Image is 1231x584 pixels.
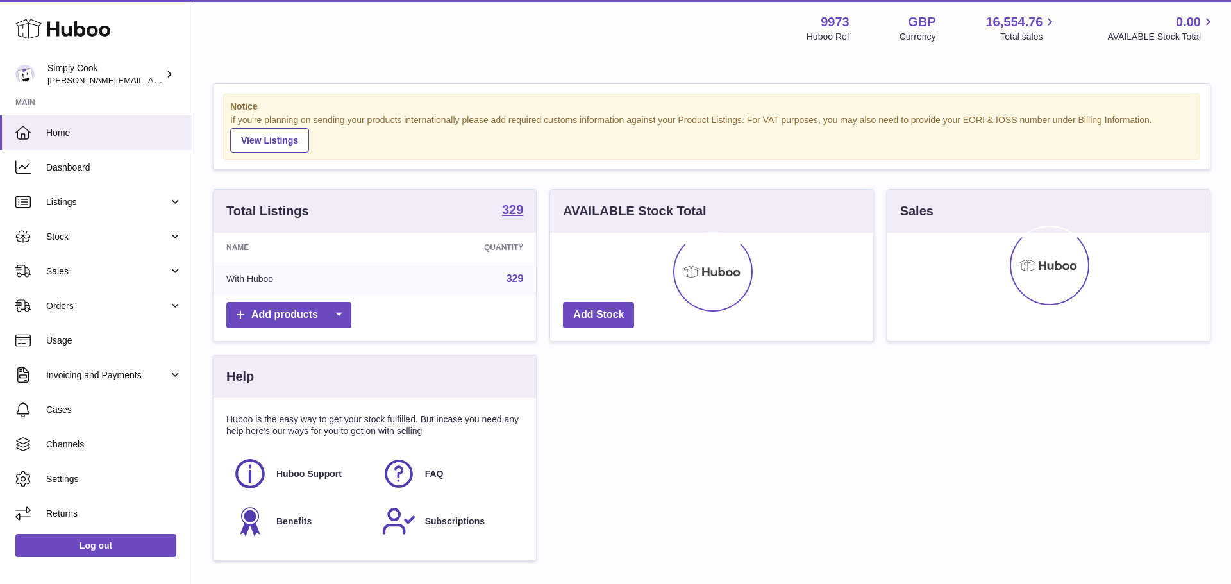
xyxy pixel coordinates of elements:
[908,13,935,31] strong: GBP
[233,456,369,491] a: Huboo Support
[1107,31,1216,43] span: AVAILABLE Stock Total
[46,404,182,416] span: Cases
[230,128,309,153] a: View Listings
[226,368,254,385] h3: Help
[807,31,850,43] div: Huboo Ref
[226,302,351,328] a: Add products
[900,203,934,220] h3: Sales
[384,233,537,262] th: Quantity
[985,13,1043,31] span: 16,554.76
[230,101,1193,113] strong: Notice
[502,203,523,216] strong: 329
[821,13,850,31] strong: 9973
[1107,13,1216,43] a: 0.00 AVAILABLE Stock Total
[46,438,182,451] span: Channels
[15,534,176,557] a: Log out
[1000,31,1057,43] span: Total sales
[46,196,169,208] span: Listings
[46,335,182,347] span: Usage
[46,265,169,278] span: Sales
[46,162,182,174] span: Dashboard
[47,62,163,87] div: Simply Cook
[563,302,634,328] a: Add Stock
[502,203,523,219] a: 329
[1176,13,1201,31] span: 0.00
[46,231,169,243] span: Stock
[276,468,342,480] span: Huboo Support
[425,515,485,528] span: Subscriptions
[381,504,517,538] a: Subscriptions
[507,273,524,284] a: 329
[46,369,169,381] span: Invoicing and Payments
[46,473,182,485] span: Settings
[214,262,384,296] td: With Huboo
[563,203,706,220] h3: AVAILABLE Stock Total
[233,504,369,538] a: Benefits
[226,413,523,438] p: Huboo is the easy way to get your stock fulfilled. But incase you need any help here's our ways f...
[46,508,182,520] span: Returns
[425,468,444,480] span: FAQ
[214,233,384,262] th: Name
[985,13,1057,43] a: 16,554.76 Total sales
[230,114,1193,153] div: If you're planning on sending your products internationally please add required customs informati...
[226,203,309,220] h3: Total Listings
[900,31,936,43] div: Currency
[46,127,182,139] span: Home
[46,300,169,312] span: Orders
[47,75,257,85] span: [PERSON_NAME][EMAIL_ADDRESS][DOMAIN_NAME]
[15,65,35,84] img: emma@simplycook.com
[381,456,517,491] a: FAQ
[276,515,312,528] span: Benefits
